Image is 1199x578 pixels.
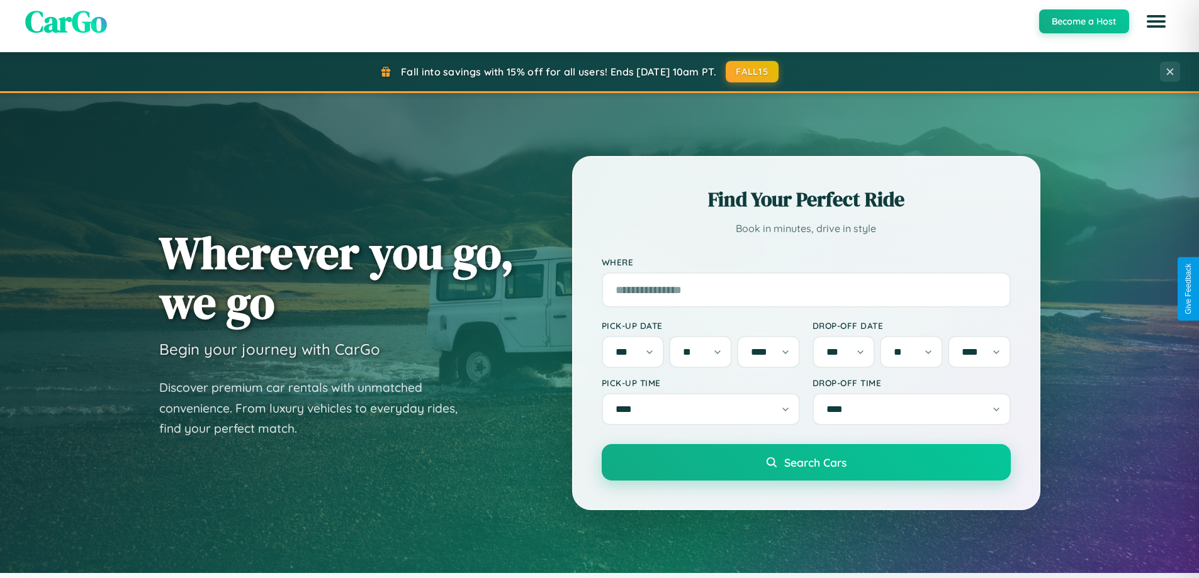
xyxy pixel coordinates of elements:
button: FALL15 [726,61,779,82]
p: Book in minutes, drive in style [602,220,1011,238]
span: Search Cars [784,455,847,469]
label: Pick-up Date [602,320,800,331]
label: Where [602,257,1011,267]
h2: Find Your Perfect Ride [602,186,1011,213]
button: Become a Host [1039,9,1129,33]
h3: Begin your journey with CarGo [159,340,380,358]
label: Drop-off Date [813,320,1011,331]
button: Search Cars [602,444,1011,481]
p: Discover premium car rentals with unmatched convenience. From luxury vehicles to everyday rides, ... [159,377,474,439]
span: Fall into savings with 15% off for all users! Ends [DATE] 10am PT. [401,65,716,78]
label: Drop-off Time [813,377,1011,388]
span: CarGo [25,1,107,42]
button: Open menu [1139,4,1174,39]
label: Pick-up Time [602,377,800,388]
h1: Wherever you go, we go [159,228,514,327]
div: Give Feedback [1184,264,1193,314]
